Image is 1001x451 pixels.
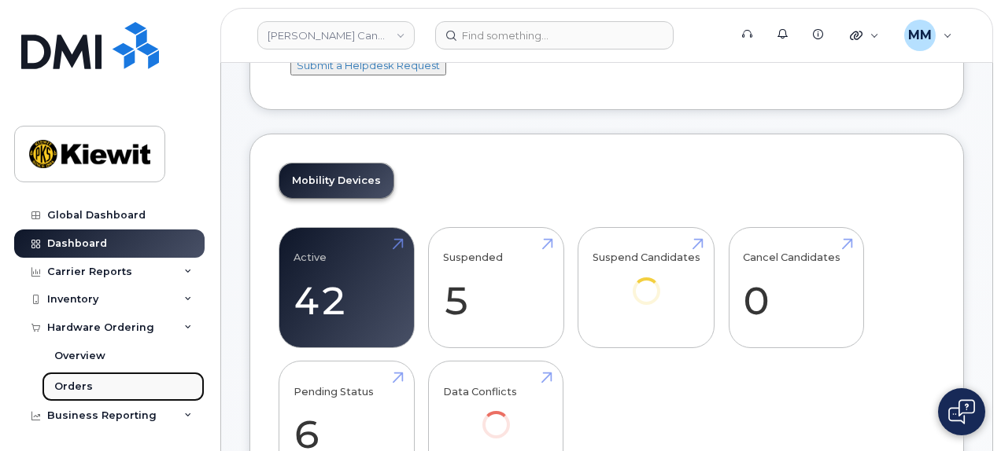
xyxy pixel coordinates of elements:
[435,21,674,49] input: Find something...
[279,163,393,198] a: Mobility Devices
[743,236,849,339] a: Cancel Candidates 0
[443,236,549,339] a: Suspended 5
[257,21,415,49] a: Kiewit Canada Inc
[593,236,700,326] a: Suspend Candidates
[294,236,400,339] a: Active 42
[893,20,963,51] div: Michael Manahan
[908,26,932,45] span: MM
[290,59,446,71] a: Submit a Helpdesk Request
[839,20,890,51] div: Quicklinks
[948,399,975,424] img: Open chat
[290,56,446,75] button: Submit a Helpdesk Request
